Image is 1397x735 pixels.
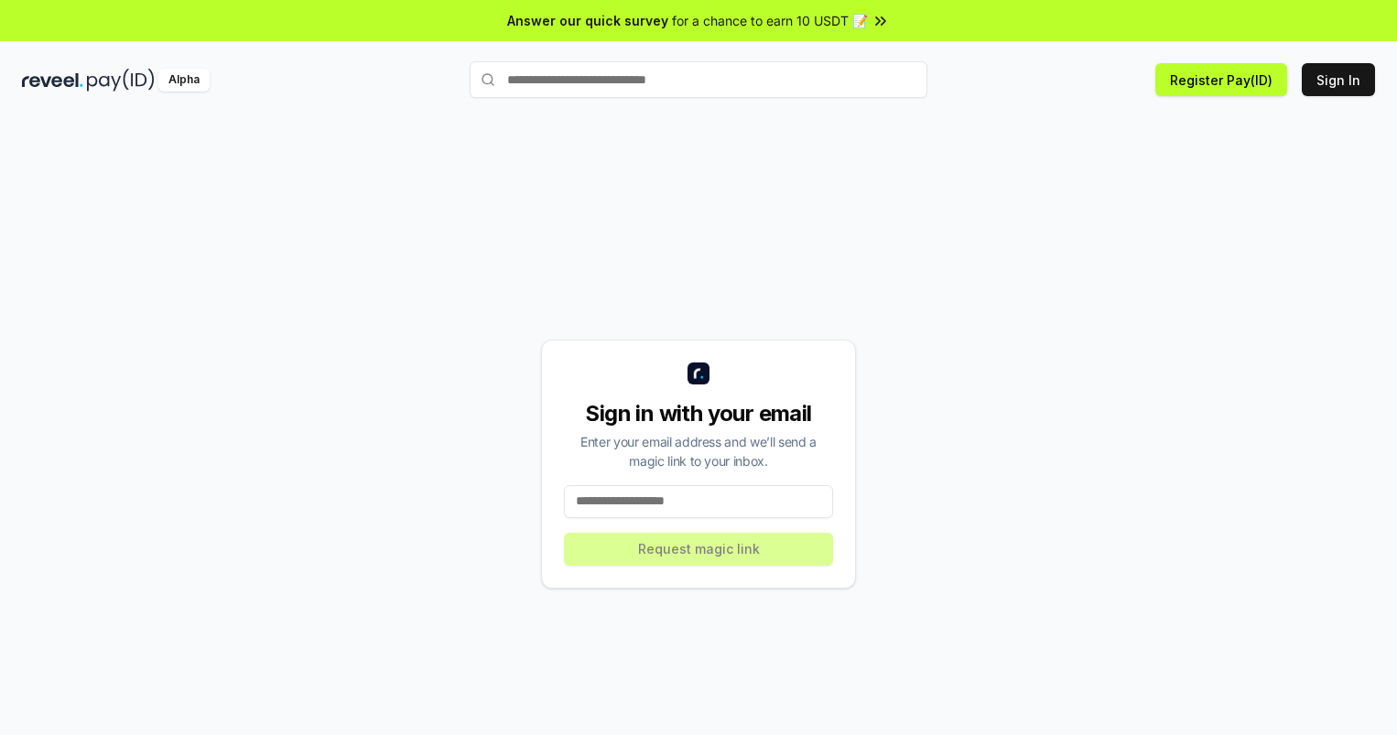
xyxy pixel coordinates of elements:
img: logo_small [688,362,709,384]
button: Register Pay(ID) [1155,63,1287,96]
span: for a chance to earn 10 USDT 📝 [672,11,868,30]
img: pay_id [87,69,155,92]
div: Alpha [158,69,210,92]
img: reveel_dark [22,69,83,92]
span: Answer our quick survey [507,11,668,30]
div: Enter your email address and we’ll send a magic link to your inbox. [564,432,833,470]
button: Sign In [1302,63,1375,96]
div: Sign in with your email [564,399,833,428]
